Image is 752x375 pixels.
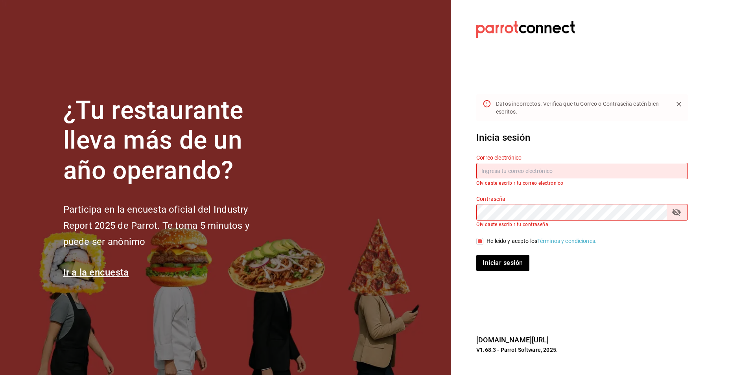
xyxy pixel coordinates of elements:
[63,267,129,278] a: Ir a la encuesta
[476,196,688,202] label: Contraseña
[496,97,667,119] div: Datos incorrectos. Verifica que tu Correo o Contraseña estén bien escritos.
[476,346,688,354] p: V1.68.3 - Parrot Software, 2025.
[476,255,529,271] button: Iniciar sesión
[537,238,597,244] a: Términos y condiciones.
[670,206,683,219] button: passwordField
[63,202,276,250] h2: Participa en la encuesta oficial del Industry Report 2025 de Parrot. Te toma 5 minutos y puede se...
[63,96,276,186] h1: ¿Tu restaurante lleva más de un año operando?
[476,180,688,186] p: Olvidaste escribir tu correo electrónico
[487,237,597,245] div: He leído y acepto los
[476,163,688,179] input: Ingresa tu correo electrónico
[476,131,688,145] h3: Inicia sesión
[673,98,685,110] button: Close
[476,154,688,160] label: Correo electrónico
[476,222,688,227] p: Olvidaste escribir tu contraseña
[476,336,549,344] a: [DOMAIN_NAME][URL]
